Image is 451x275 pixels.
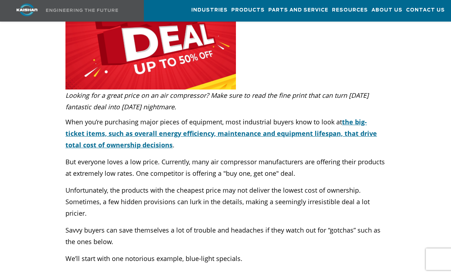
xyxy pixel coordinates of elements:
span: Products [231,6,265,14]
p: We’ll start with one notorious example, blue-light specials. [65,253,386,264]
a: About Us [372,0,402,20]
p: Unfortunately, the products with the cheapest price may not deliver the lowest cost of ownership.... [65,184,386,219]
span: Parts and Service [268,6,328,14]
span: About Us [372,6,402,14]
a: Contact Us [406,0,445,20]
a: Parts and Service [268,0,328,20]
p: When you’re purchasing major pieces of equipment, most industrial buyers know to look at . [65,116,386,151]
span: Contact Us [406,6,445,14]
span: Industries [191,6,228,14]
img: Engineering the future [46,9,118,12]
i: Looking for a great price on an air compressor? Make sure to read the fine print that can turn [D... [65,91,369,111]
p: Savvy buyers can save themselves a lot of trouble and headaches if they watch out for “gotchas” s... [65,224,386,247]
p: But everyone loves a low price. Currently, many air compressor manufacturers are offering their p... [65,156,386,179]
span: Resources [332,6,368,14]
a: Products [231,0,265,20]
a: the big-ticket items, such as overall energy efficiency, maintenance and equipment lifespan, that... [65,118,377,149]
a: Resources [332,0,368,20]
a: Industries [191,0,228,20]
